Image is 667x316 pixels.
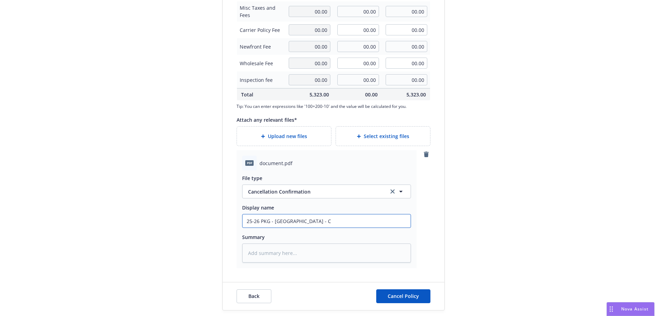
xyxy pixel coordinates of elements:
span: Display name [242,204,274,211]
span: Carrier Policy Fee [240,26,282,34]
span: Wholesale Fee [240,60,282,67]
button: Cancellation Confirmationclear selection [242,185,411,198]
div: Drag to move [607,302,616,316]
span: 5,323.00 [289,91,329,98]
span: 5,323.00 [386,91,426,98]
span: pdf [245,160,254,165]
span: Nova Assist [621,306,649,312]
div: Select existing files [336,126,430,146]
span: Cancel Policy [388,293,419,299]
span: Upload new files [268,133,307,140]
span: Newfront Fee [240,43,282,50]
div: Upload new files [237,126,331,146]
span: Cancellation Confirmation [248,188,382,195]
button: Nova Assist [607,302,654,316]
button: Back [237,289,271,303]
input: Add display name here... [242,214,411,228]
span: Inspection fee [240,76,282,84]
a: clear selection [388,187,397,196]
span: File type [242,175,262,181]
a: remove [422,150,430,159]
span: Back [248,293,260,299]
span: Tip: You can enter expressions like '100+200-10' and the value will be calculated for you. [237,103,430,109]
span: document.pdf [260,160,293,167]
span: Attach any relevant files* [237,117,297,123]
span: 00.00 [337,91,378,98]
span: Select existing files [364,133,409,140]
span: Summary [242,234,265,240]
span: Total [241,91,280,98]
span: Misc Taxes and Fees [240,4,282,19]
button: Cancel Policy [376,289,430,303]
